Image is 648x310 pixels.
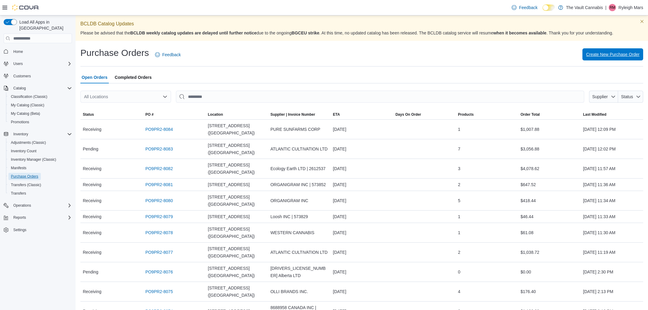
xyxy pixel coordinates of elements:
[11,85,28,92] button: Catalog
[12,5,39,11] img: Cova
[518,143,581,155] div: $3,056.88
[145,165,173,172] a: PO9PR2-8082
[145,126,173,133] a: PO9PR2-8084
[1,47,74,56] button: Home
[8,139,72,146] span: Adjustments (Classic)
[331,286,393,298] div: [DATE]
[493,31,546,35] strong: when it becomes available
[331,110,393,119] button: ETA
[458,268,460,276] span: 0
[458,126,460,133] span: 1
[4,44,72,250] nav: Complex example
[6,101,74,109] button: My Catalog (Classic)
[13,49,23,54] span: Home
[509,2,540,14] a: Feedback
[8,156,59,163] a: Inventory Manager (Classic)
[581,227,643,239] div: [DATE] 11:30 AM
[1,60,74,68] button: Users
[82,71,108,83] span: Open Orders
[6,172,74,181] button: Purchase Orders
[6,155,74,164] button: Inventory Manager (Classic)
[11,103,44,108] span: My Catalog (Classic)
[11,166,26,170] span: Manifests
[83,229,101,236] span: Receiving
[83,126,101,133] span: Receiving
[8,147,39,155] a: Inventory Count
[458,249,460,256] span: 2
[268,195,331,207] div: ORGANIGRAM INC
[268,143,331,155] div: ATLANTIC CULTIVATION LTD
[208,225,266,240] span: [STREET_ADDRESS] ([GEOGRAPHIC_DATA])
[80,30,643,36] p: Please be advised that the due to the ongoing . At this time, no updated catalog has been release...
[6,109,74,118] button: My Catalog (Beta)
[11,149,37,153] span: Inventory Count
[458,165,460,172] span: 3
[6,189,74,198] button: Transfers
[145,145,173,153] a: PO9PR2-8083
[589,91,618,103] button: Supplier
[208,245,266,260] span: [STREET_ADDRESS] ([GEOGRAPHIC_DATA])
[1,84,74,92] button: Catalog
[1,225,74,234] button: Settings
[11,182,41,187] span: Transfers (Classic)
[331,227,393,239] div: [DATE]
[8,139,48,146] a: Adjustments (Classic)
[130,31,257,35] strong: BCLDB weekly catalog updates are delayed until further notice
[518,211,581,223] div: $46.44
[145,112,154,117] span: PO #
[581,163,643,175] div: [DATE] 11:57 AM
[621,94,633,99] span: Status
[6,92,74,101] button: Classification (Classic)
[11,72,72,80] span: Customers
[520,112,540,117] span: Order Total
[83,288,101,295] span: Receiving
[6,138,74,147] button: Adjustments (Classic)
[145,288,173,295] a: PO9PR2-8075
[8,181,44,189] a: Transfers (Classic)
[145,197,173,204] a: PO9PR2-8080
[458,112,474,117] span: Products
[208,213,250,220] span: [STREET_ADDRESS]
[271,112,315,117] span: Supplier | Invoice Number
[145,229,173,236] a: PO9PR2-8078
[11,48,25,55] a: Home
[583,112,606,117] span: Last Modified
[268,110,331,119] button: Supplier | Invoice Number
[331,143,393,155] div: [DATE]
[331,211,393,223] div: [DATE]
[11,94,47,99] span: Classification (Classic)
[8,173,41,180] a: Purchase Orders
[8,190,72,197] span: Transfers
[518,246,581,258] div: $1,038.72
[8,173,72,180] span: Purchase Orders
[83,197,101,204] span: Receiving
[11,131,31,138] button: Inventory
[292,31,319,35] strong: BGCEU strike
[609,4,616,11] div: Ryleigh Mars
[83,249,101,256] span: Receiving
[13,228,26,232] span: Settings
[458,181,460,188] span: 2
[83,268,98,276] span: Pending
[8,181,72,189] span: Transfers (Classic)
[1,201,74,210] button: Operations
[581,211,643,223] div: [DATE] 11:33 AM
[11,60,72,67] span: Users
[1,72,74,80] button: Customers
[331,163,393,175] div: [DATE]
[1,213,74,222] button: Reports
[6,118,74,126] button: Promotions
[618,91,643,103] button: Status
[11,120,29,124] span: Promotions
[518,123,581,135] div: $1,007.88
[268,262,331,282] div: [DRIVERS_LICENSE_NUMBER] Alberta LTD
[208,181,250,188] span: [STREET_ADDRESS]
[13,203,31,208] span: Operations
[80,20,643,27] p: BCLDB Catalog Updates
[268,246,331,258] div: ATLANTIC CULTIVATION LTD
[458,145,460,153] span: 7
[581,286,643,298] div: [DATE] 2:13 PM
[153,49,183,61] a: Feedback
[83,112,94,117] span: Status
[331,195,393,207] div: [DATE]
